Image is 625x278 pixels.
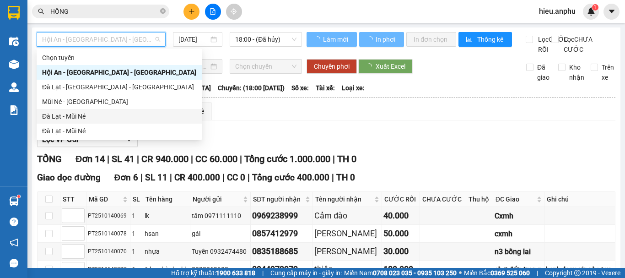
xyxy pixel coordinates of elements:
span: Gửi: [8,8,22,17]
div: 6 [132,264,141,274]
span: 18:00 - (Đã hủy) [235,33,296,46]
div: 1 [132,229,141,239]
span: close-circle [160,8,166,14]
span: Kho nhận [566,62,588,82]
div: Chọn tuyến [42,53,196,63]
div: Chọn tuyến [37,50,202,65]
div: nhựa [145,246,188,256]
span: aim [231,8,237,15]
td: PT2510140069 [86,207,130,225]
span: caret-down [608,7,616,16]
div: Đà Lạt - Mũi Né [37,109,202,124]
th: STT [60,192,86,207]
span: TH 0 [337,153,356,164]
span: CR 400.000 [174,172,220,183]
span: TỔNG [37,153,62,164]
span: Tài xế: [316,83,335,93]
span: ⚪️ [459,271,462,275]
span: Giao dọc đường [37,172,101,183]
span: Miền Bắc [464,268,530,278]
div: 0328269602 [192,264,249,274]
span: hieu.anphu [532,5,583,17]
div: 0944972972 [252,263,311,276]
div: hồng [87,28,180,39]
span: Chuyến: (18:00 [DATE]) [218,83,285,93]
button: Xuất Excel [358,59,413,74]
button: plus [183,4,199,20]
div: 1 [132,211,141,221]
span: SL 11 [145,172,167,183]
span: Thống kê [477,34,505,44]
div: lk [145,211,188,221]
span: Tổng cước 1.000.000 [244,153,330,164]
div: 50.000 [383,227,419,240]
th: Tên hàng [143,192,190,207]
div: Cẩm đào [314,209,380,222]
div: 6 bọc hành phi [145,264,188,274]
span: Hội An - Nha Trang - Đà Lạt [42,33,160,46]
div: 30.000 [383,245,419,258]
sup: 1 [17,195,20,198]
button: In đơn chọn [406,32,456,47]
button: file-add [205,4,221,20]
button: In phơi [359,32,404,47]
td: Cẩm đào [313,207,382,225]
div: Mũi Né - Đà Lạt [37,94,202,109]
span: Lọc CHƯA CƯỚC [560,34,594,55]
strong: 1900 633 818 [216,269,255,277]
span: close-circle [160,7,166,16]
span: message [10,259,18,267]
span: | [262,268,264,278]
div: 180.000 [383,263,419,276]
div: Đà Lạt - Nha Trang - Hội An [37,80,202,94]
img: warehouse-icon [9,82,19,92]
span: search [38,8,44,15]
div: 0835188685 [252,245,311,258]
span: question-circle [10,218,18,226]
div: [PERSON_NAME] [314,245,380,258]
div: Đà Lạt - Mũi Né [42,126,196,136]
span: plus [189,8,195,15]
th: SL [130,192,143,207]
div: Tuyền 0932474480 [192,246,249,256]
td: tuấn-thanh [313,225,382,243]
div: Cxmh [495,210,543,222]
img: warehouse-icon [9,60,19,69]
img: solution-icon [9,105,19,115]
span: Loại xe: [342,83,365,93]
span: SĐT người nhận [253,194,303,204]
span: file-add [210,8,216,15]
div: hanh de vo xin nhe tay [546,264,614,274]
span: copyright [574,270,581,276]
span: loading [366,63,376,70]
div: 0332860553 [8,39,81,52]
span: | [240,153,242,164]
span: | [333,153,335,164]
span: In phơi [376,34,397,44]
span: Mã GD [89,194,121,204]
span: loading [314,36,322,43]
img: warehouse-icon [9,196,19,206]
th: CHƯA CƯỚC [420,192,466,207]
span: notification [10,238,18,247]
div: PT2510140077 [88,265,129,274]
span: Hỗ trợ kỹ thuật: [171,268,255,278]
span: | [222,172,225,183]
div: [GEOGRAPHIC_DATA] [87,8,180,28]
div: 0857412979 [252,227,311,240]
img: warehouse-icon [9,37,19,46]
span: SL 41 [112,153,135,164]
span: Nhận: [87,8,109,17]
div: Hội An - [GEOGRAPHIC_DATA] - [GEOGRAPHIC_DATA] [42,67,196,77]
div: 43.000 [7,58,82,69]
div: 0383494257 [87,39,180,52]
img: logo-vxr [8,6,20,20]
div: thiện [314,263,380,276]
div: 1 [132,246,141,256]
button: Làm mới [307,32,357,47]
td: 0835188685 [251,243,313,261]
span: | [137,153,139,164]
button: caret-down [603,4,620,20]
span: Đơn 14 [75,153,105,164]
button: bar-chartThống kê [458,32,512,47]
